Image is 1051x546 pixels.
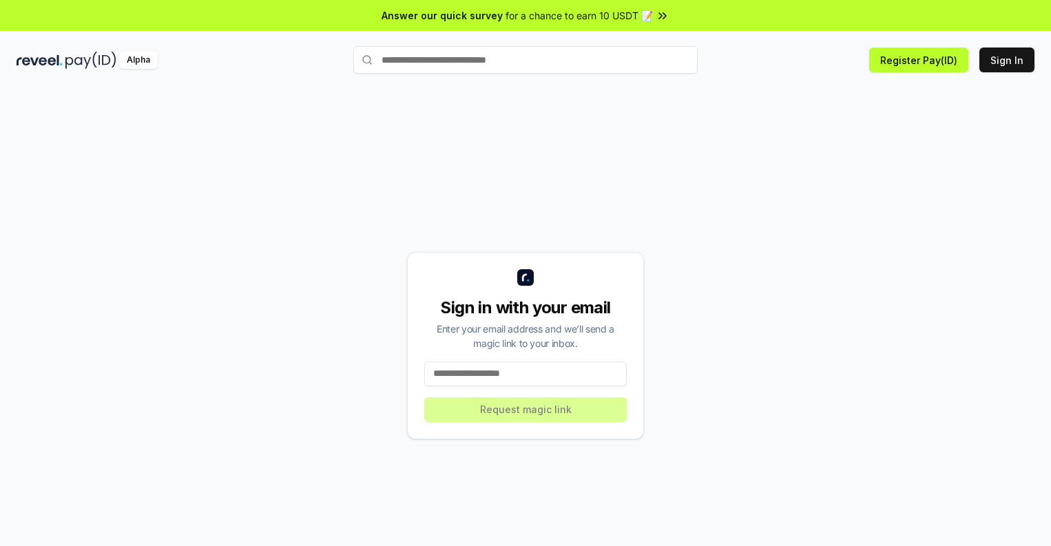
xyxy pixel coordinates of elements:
span: Answer our quick survey [382,8,503,23]
div: Alpha [119,52,158,69]
img: logo_small [517,269,534,286]
div: Enter your email address and we’ll send a magic link to your inbox. [424,322,627,350]
button: Sign In [979,48,1034,72]
button: Register Pay(ID) [869,48,968,72]
img: pay_id [65,52,116,69]
img: reveel_dark [17,52,63,69]
span: for a chance to earn 10 USDT 📝 [506,8,653,23]
div: Sign in with your email [424,297,627,319]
